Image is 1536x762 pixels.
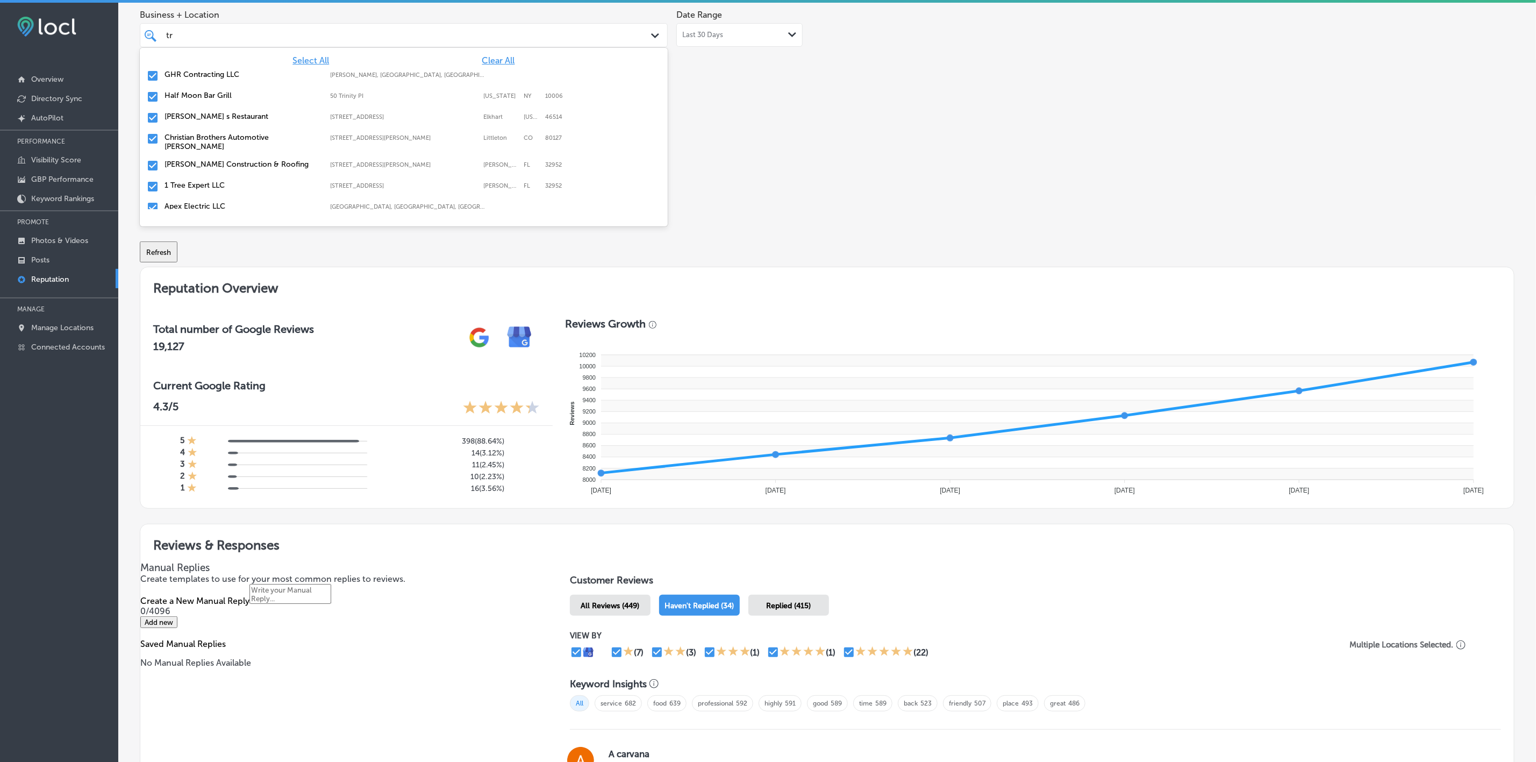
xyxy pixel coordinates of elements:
[716,646,751,659] div: 3 Stars
[17,17,76,37] img: fda3e92497d09a02dc62c9cd864e3231.png
[524,92,540,99] label: NY
[140,10,668,20] span: Business + Location
[483,134,518,141] label: Littleton
[165,112,320,121] label: Callahan s Restaurant
[331,161,478,168] label: 777 E Merritt Island Cswy, Ste 314
[483,113,518,120] label: Elkhart
[187,483,197,495] div: 1 Star
[609,749,1484,759] label: A carvana
[165,133,320,151] label: Christian Brothers Automotive Ken Caryl
[623,646,634,659] div: 1 Star
[545,182,562,189] label: 32952
[582,465,595,472] tspan: 8200
[545,92,563,99] label: 10006
[394,484,504,493] h5: 16 ( 3.56% )
[524,113,540,120] label: Indiana
[904,700,918,707] a: back
[331,203,486,210] label: Erie, CO, USA | Denver, CO, USA | Lakewood, CO, USA | Superior, CO, USA | Thornton, CO, USA | Eng...
[331,72,486,79] label: Troy, IL, USA | Godfrey, IL, USA | Madison, IL, USA | Bethalto, IL, USA | Maryville, IL, USA | St...
[331,182,478,189] label: 230 Bahama Drive
[663,646,686,659] div: 2 Stars
[140,574,548,584] p: Create templates to use for your most common replies to reviews.
[676,10,722,20] label: Date Range
[669,700,681,707] a: 639
[187,436,197,447] div: 1 Star
[582,443,595,449] tspan: 8600
[394,472,504,481] h5: 10 ( 2.23% )
[582,476,595,483] tspan: 8000
[153,340,314,353] h2: 19,127
[785,700,796,707] a: 591
[1115,487,1135,494] tspan: [DATE]
[31,75,63,84] p: Overview
[940,487,960,494] tspan: [DATE]
[566,317,646,330] h3: Reviews Growth
[570,631,1315,640] p: VIEW BY
[765,700,782,707] a: highly
[568,402,575,425] text: Reviews
[736,700,747,707] a: 592
[180,459,185,471] h4: 3
[140,596,249,606] label: Create a New Manual Reply
[1068,700,1080,707] a: 486
[582,397,595,403] tspan: 9400
[579,352,596,358] tspan: 10200
[153,400,178,417] p: 4.3 /5
[581,601,640,610] span: All Reviews (449)
[31,255,49,265] p: Posts
[180,436,184,447] h4: 5
[331,113,478,120] label: 2917 Cassopolis Street
[31,323,94,332] p: Manage Locations
[483,182,518,189] label: Merritt Island
[570,695,589,711] span: All
[165,70,320,79] label: GHR Contracting LLC
[31,113,63,123] p: AutoPilot
[31,194,94,203] p: Keyword Rankings
[1021,700,1033,707] a: 493
[188,471,197,483] div: 1 Star
[463,400,540,417] div: 4.3 Stars
[140,561,548,574] h3: Manual Replies
[826,647,835,658] div: (1)
[751,647,760,658] div: (1)
[1463,487,1484,494] tspan: [DATE]
[165,202,320,211] label: Apex Electric LLC
[140,658,548,668] p: No Manual Replies Available
[180,447,185,459] h4: 4
[1050,700,1066,707] a: great
[875,700,887,707] a: 589
[331,92,478,99] label: 50 Trinity PI
[31,94,82,103] p: Directory Sync
[524,134,540,141] label: CO
[1289,487,1309,494] tspan: [DATE]
[813,700,828,707] a: good
[499,317,540,358] img: e7ababfa220611ac49bdb491a11684a6.png
[153,323,314,336] h3: Total number of Google Reviews
[582,454,595,460] tspan: 8400
[653,700,667,707] a: food
[582,431,595,437] tspan: 8800
[394,437,504,446] h5: 398 ( 88.64% )
[579,363,596,369] tspan: 10000
[570,574,1501,590] h1: Customer Reviews
[831,700,842,707] a: 589
[165,160,320,169] label: Wiedmann Construction & Roofing
[582,419,595,426] tspan: 9000
[249,584,331,604] textarea: Create your Quick Reply
[765,487,785,494] tspan: [DATE]
[1003,700,1019,707] a: place
[686,647,696,658] div: (3)
[913,647,928,658] div: (22)
[188,459,197,471] div: 1 Star
[140,616,177,628] button: Add new
[140,524,1514,561] h2: Reviews & Responses
[974,700,985,707] a: 507
[31,175,94,184] p: GBP Performance
[582,408,595,415] tspan: 9200
[780,646,826,659] div: 4 Stars
[949,700,971,707] a: friendly
[292,55,329,66] span: Select All
[180,471,185,483] h4: 2
[665,601,734,610] span: Haven't Replied (34)
[524,182,540,189] label: FL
